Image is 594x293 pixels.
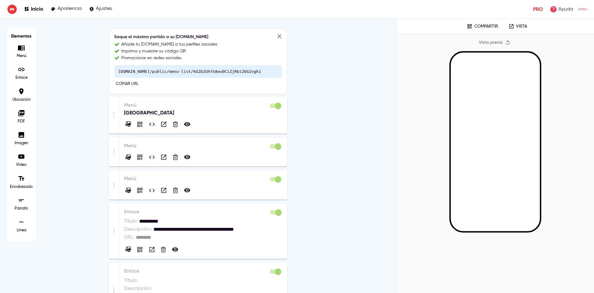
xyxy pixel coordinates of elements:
a: Ayuda [548,4,575,15]
button: Compartir [463,22,502,31]
p: Enlace [124,208,282,216]
a: Apariencia [51,5,82,13]
button: Compartir [136,120,144,129]
button: Compartir [136,186,144,195]
p: Inicio [31,6,43,12]
button: Hacer privado [183,153,192,162]
h6: Elementos [10,32,33,41]
p: Descripción : [124,285,152,292]
button: Vista [159,120,168,129]
button: Compartir [136,245,144,254]
a: Inicio [24,5,43,13]
p: Menú [124,102,282,109]
p: Añade tu [DOMAIN_NAME] a tus perfiles sociales [121,41,217,47]
p: URL : [124,234,134,241]
p: Menú [124,175,282,183]
p: Pro [533,6,543,13]
button: Eliminar Menú [171,186,179,194]
p: Título : [124,277,138,284]
button: Eliminar Enlace [159,246,167,254]
button: Código integrado [148,153,156,162]
img: images%2FkG2bZGhthAeu0CiZjRbi2bG2vgk1%2Fuser.png [577,3,589,16]
iframe: Mobile Preview [451,53,540,231]
button: Código integrado [148,120,156,129]
p: Línea [12,228,31,233]
p: Promocionar en redes sociales [121,55,181,61]
button: Hacer privado [171,245,179,254]
p: Enlace [12,75,31,81]
span: Copiar URL [116,81,138,88]
p: PDF [12,119,31,124]
p: Apariencia [58,6,82,12]
button: Copiar URL [114,79,140,89]
p: Título : [124,218,138,225]
a: Vista [504,22,532,31]
p: [GEOGRAPHIC_DATA] [124,109,282,117]
button: Vista [159,153,168,162]
p: Menú [124,142,282,150]
p: Encabezado [10,184,33,190]
p: Vista [516,24,527,29]
button: Eliminar Menú [171,153,179,161]
p: Enlace [124,268,282,275]
button: Hacer privado [183,186,192,195]
button: Hacer privado [183,120,192,129]
p: Párrafo [12,206,31,211]
p: Ajustes [96,6,112,12]
button: Vista [148,245,156,254]
p: Ayuda [558,6,573,13]
a: Ajustes [89,5,112,13]
p: Menú [12,53,31,59]
button: Compartir [136,153,144,162]
p: Ubicación [12,97,31,103]
p: Vídeo [12,162,31,168]
button: Vista [159,186,168,195]
pre: [DOMAIN_NAME]/public/menu-list/kG2bZGhthAeu0CiZjRbi2bG2vgk1 [114,65,282,78]
h6: Saque el máximo partido a su [DOMAIN_NAME] [114,34,282,41]
p: Imagen [12,140,31,146]
p: Descripción : [124,226,152,233]
button: Eliminar Menú [171,120,179,128]
p: Compartir [474,24,498,29]
button: Código integrado [148,186,156,195]
p: Imprima y muestre su código QR [121,48,186,54]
